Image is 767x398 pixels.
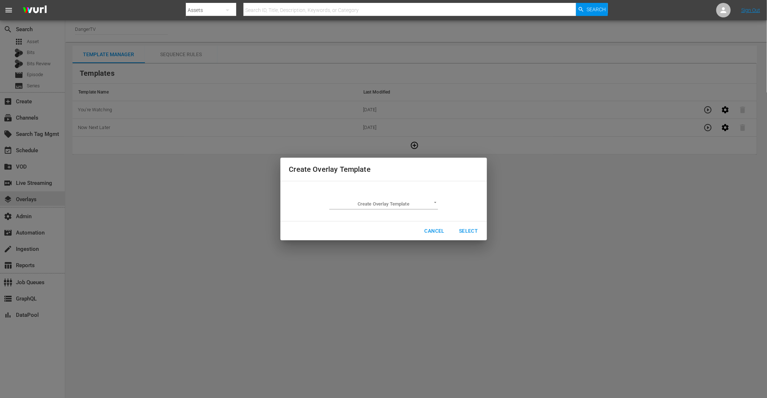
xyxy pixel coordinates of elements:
span: menu [4,6,13,14]
h2: Create Overlay Template [289,163,478,175]
span: Cancel [425,227,445,236]
span: Search [587,3,606,16]
a: Sign Out [741,7,760,13]
img: ans4CAIJ8jUAAAAAAAAAAAAAAAAAAAAAAAAgQb4GAAAAAAAAAAAAAAAAAAAAAAAAJMjXAAAAAAAAAAAAAAAAAAAAAAAAgAT5G... [17,2,52,19]
button: Cancel [419,224,450,238]
div: ​ [329,199,438,210]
